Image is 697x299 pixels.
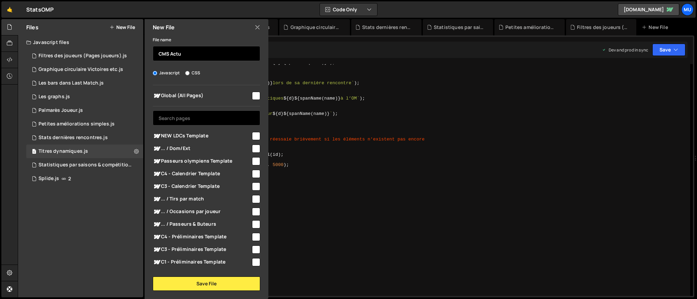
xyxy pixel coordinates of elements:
[26,145,143,158] div: 16391/44626.js
[153,258,251,266] span: C1 - Préliminaires Template
[153,182,251,191] span: C3 - Calendrier Template
[26,5,54,14] div: StatsOMP
[39,135,108,141] div: Stats dernières rencontres.js
[642,24,670,31] div: New File
[153,245,251,254] span: C3 - Préliminaires Template
[68,176,71,181] span: 2
[39,176,59,182] div: Splide.js
[1,1,18,18] a: 🤙
[362,24,413,31] div: Stats dernières rencontres.js
[39,53,127,59] div: Filtres des joueurs (Pages joueurs).js
[39,66,123,73] div: Graphique circulaire Victoires etc.js
[39,80,104,86] div: Les bars dans Last Match.js
[39,121,115,127] div: Petites améliorations simples.js
[32,149,36,155] span: 1
[577,24,628,31] div: Filtres des joueurs (Pages joueurs).js
[153,233,251,241] span: C4 - Préliminaires Template
[602,47,648,53] div: Dev and prod in sync
[153,92,251,100] span: Global (All Pages)
[153,24,175,31] h2: New File
[153,110,260,125] input: Search pages
[26,49,143,63] div: 16391/44620.js
[153,195,251,203] span: ... / Tirs par match
[26,63,143,76] div: 16391/44760.js
[153,71,157,75] input: Javascript
[26,90,143,104] div: 16391/44422.js
[153,70,180,76] label: Javascript
[505,24,557,31] div: Petites améliorations simples.js
[39,94,70,100] div: Les graphs.js
[39,162,133,168] div: Statistiques par saisons & compétitions.js
[109,25,135,30] button: New File
[39,148,88,154] div: Titres dynamiques.js
[681,3,694,16] a: Mu
[185,71,190,75] input: CSS
[26,117,143,131] div: 16391/44641.js
[153,132,251,140] span: NEW LDCs Template
[26,172,143,185] div: 16391/44345.js
[153,46,260,61] input: Name
[26,76,143,90] div: 16391/44630.js
[18,35,143,49] div: Javascript files
[153,170,251,178] span: C4 - Calendrier Template
[153,36,171,43] label: File name
[434,24,485,31] div: Statistiques par saisons & compétitions.js
[652,44,685,56] button: Save
[291,24,342,31] div: Graphique circulaire Victoires etc.js
[26,24,39,31] h2: Files
[26,158,146,172] div: 16391/44367.js
[153,145,251,153] span: ... / Dom/Ext
[185,70,200,76] label: CSS
[39,107,83,114] div: Palmarès Joueur.js
[26,104,143,117] div: 16391/44625.js
[26,131,143,145] div: 16391/44411.js
[153,276,260,291] button: Save File
[153,208,251,216] span: ... / Occasions par joueur
[618,3,679,16] a: [DOMAIN_NAME]
[153,157,251,165] span: Passeurs olympiens Template
[153,220,251,228] span: ... / Passeurs & Buteurs
[320,3,377,16] button: Code Only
